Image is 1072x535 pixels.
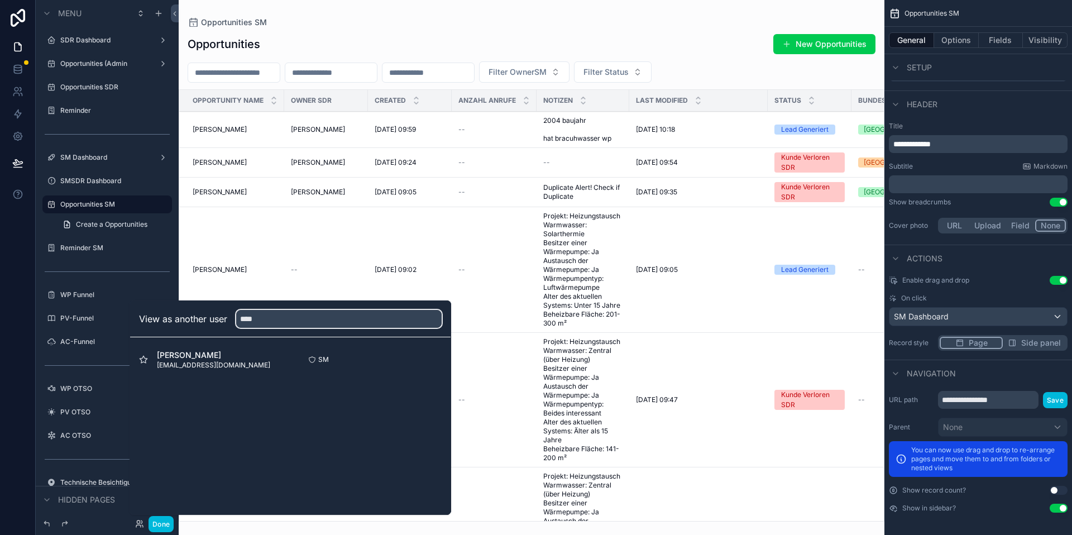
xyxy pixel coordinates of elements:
[904,9,959,18] span: Opportunities SM
[60,243,165,252] label: Reminder SM
[60,431,165,440] label: AC OTSO
[60,408,165,417] label: PV OTSO
[889,175,1068,193] div: scrollable content
[193,96,264,105] span: Opportunity Name
[60,153,150,162] label: SM Dashboard
[60,83,165,92] label: Opportunities SDR
[60,176,165,185] label: SMSDR Dashboard
[940,219,969,232] button: URL
[1022,162,1068,171] a: Markdown
[907,368,956,379] span: Navigation
[889,122,1068,131] label: Title
[56,216,172,233] a: Create a Opportunities
[291,96,332,105] span: Owner SDR
[60,337,165,346] label: AC-Funnel
[901,294,927,303] span: On click
[889,162,913,171] label: Subtitle
[58,494,115,505] span: Hidden pages
[139,312,227,326] h2: View as another user
[979,32,1023,48] button: Fields
[375,96,406,105] span: Created
[58,8,82,19] span: Menu
[60,200,165,209] label: Opportunities SM
[938,418,1068,437] button: None
[157,361,270,370] span: [EMAIL_ADDRESS][DOMAIN_NAME]
[1033,162,1068,171] span: Markdown
[1023,32,1068,48] button: Visibility
[889,198,951,207] div: Show breadcrumbs
[907,99,937,110] span: Header
[889,423,934,432] label: Parent
[157,350,270,361] span: [PERSON_NAME]
[60,59,150,68] label: Opportunities (Admin
[902,486,966,495] label: Show record count?
[969,337,988,348] span: Page
[902,504,956,513] label: Show in sidebar?
[1021,337,1061,348] span: Side panel
[902,276,969,285] span: Enable drag and drop
[318,355,329,364] span: SM
[934,32,979,48] button: Options
[1035,219,1066,232] button: None
[969,219,1006,232] button: Upload
[889,135,1068,153] div: scrollable content
[60,478,150,487] label: Technische Besichtigung
[889,338,934,347] label: Record style
[889,307,1068,326] button: SM Dashboard
[1006,219,1036,232] button: Field
[894,311,949,322] span: SM Dashboard
[60,290,165,299] label: WP Funnel
[858,96,905,105] span: Bundesland
[907,253,942,264] span: Actions
[76,220,147,229] span: Create a Opportunities
[889,32,934,48] button: General
[458,96,516,105] span: Anzahl Anrufe
[889,395,934,404] label: URL path
[907,62,932,73] span: Setup
[911,446,1061,472] p: You can now use drag and drop to re-arrange pages and move them to and from folders or nested views
[774,96,801,105] span: Status
[60,384,165,393] label: WP OTSO
[543,96,573,105] span: Notizen
[943,422,963,433] span: None
[60,314,165,323] label: PV-Funnel
[60,106,165,115] label: Reminder
[636,96,688,105] span: Last Modified
[60,36,150,45] label: SDR Dashboard
[149,516,174,532] button: Done
[1043,392,1068,408] button: Save
[889,221,934,230] label: Cover photo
